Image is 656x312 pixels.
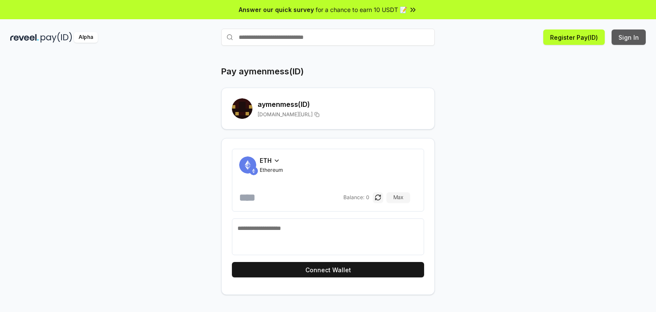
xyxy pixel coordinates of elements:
span: Answer our quick survey [239,5,314,14]
span: [DOMAIN_NAME][URL] [258,111,313,118]
img: ETH.svg [249,167,258,175]
div: Alpha [74,32,98,43]
h1: Pay aymenmess(ID) [221,65,304,77]
span: Ethereum [260,167,283,174]
button: Register Pay(ID) [543,29,605,45]
span: ETH [260,156,272,165]
button: Max [387,192,410,203]
span: for a chance to earn 10 USDT 📝 [316,5,407,14]
span: 0 [366,194,369,201]
img: pay_id [41,32,72,43]
button: Sign In [612,29,646,45]
span: Balance: [343,194,364,201]
h2: aymenmess (ID) [258,99,424,109]
img: reveel_dark [10,32,39,43]
button: Connect Wallet [232,262,424,277]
